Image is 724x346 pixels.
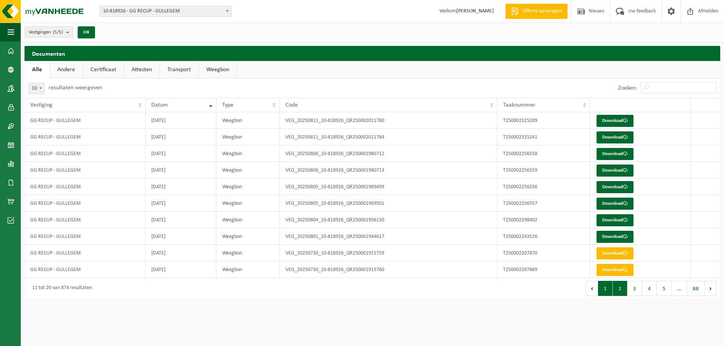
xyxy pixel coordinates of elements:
[25,112,146,129] td: GG RECUP - GULLEGEM
[25,178,146,195] td: GG RECUP - GULLEGEM
[53,30,63,35] count: (5/5)
[216,245,279,261] td: Weegbon
[497,195,590,212] td: T250002256557
[672,281,687,296] span: …
[597,165,633,177] a: Download
[29,27,63,38] span: Vestigingen
[497,129,590,145] td: T250002325241
[25,212,146,228] td: GG RECUP - GULLEGEM
[285,102,298,108] span: Code
[25,261,146,278] td: GG RECUP - GULLEGEM
[83,61,124,78] a: Certificaat
[497,245,590,261] td: T250002207870
[28,83,45,94] span: 10
[521,8,564,15] span: Offerte aanvragen
[456,8,494,14] strong: [PERSON_NAME]
[618,85,637,91] label: Zoeken:
[627,281,642,296] button: 3
[216,212,279,228] td: Weegbon
[280,178,497,195] td: VEG_20250805_10-818926_QR250001969499
[216,195,279,212] td: Weegbon
[78,26,95,38] button: OK
[613,281,627,296] button: 2
[199,61,237,78] a: Weegbon
[146,212,216,228] td: [DATE]
[216,162,279,178] td: Weegbon
[49,85,102,91] label: resultaten weergeven
[497,145,590,162] td: T250002256558
[597,198,633,210] a: Download
[497,178,590,195] td: T250002256556
[280,195,497,212] td: VEG_20250805_10-818926_QR250001969501
[497,112,590,129] td: T250002325209
[25,26,73,38] button: Vestigingen(5/5)
[30,102,52,108] span: Vestiging
[216,129,279,145] td: Weegbon
[29,83,44,94] span: 10
[25,129,146,145] td: GG RECUP - GULLEGEM
[280,228,497,245] td: VEG_20250801_10-818926_QR250001944617
[497,228,590,245] td: T250002243526
[597,148,633,160] a: Download
[503,102,535,108] span: Taaknummer
[597,264,633,276] a: Download
[586,281,598,296] button: Previous
[146,162,216,178] td: [DATE]
[687,281,705,296] button: 88
[598,281,613,296] button: 1
[280,145,497,162] td: VEG_20250806_10-818926_QR250001980712
[597,247,633,259] a: Download
[146,245,216,261] td: [DATE]
[100,6,232,17] span: 10-818926 - GG RECUP - GULLEGEM
[280,212,497,228] td: VEG_20250804_10-818926_QR250001956150
[146,145,216,162] td: [DATE]
[597,214,633,226] a: Download
[25,195,146,212] td: GG RECUP - GULLEGEM
[597,115,633,127] a: Download
[642,281,657,296] button: 4
[280,112,497,129] td: VEG_20250811_10-818926_QR250002011780
[597,231,633,243] a: Download
[160,61,198,78] a: Transport
[505,4,568,19] a: Offerte aanvragen
[597,131,633,143] a: Download
[146,261,216,278] td: [DATE]
[216,178,279,195] td: Weegbon
[146,129,216,145] td: [DATE]
[222,102,233,108] span: Type
[497,162,590,178] td: T250002256559
[25,228,146,245] td: GG RECUP - GULLEGEM
[25,245,146,261] td: GG RECUP - GULLEGEM
[497,212,590,228] td: T250002298402
[146,228,216,245] td: [DATE]
[497,261,590,278] td: T250002207869
[50,61,83,78] a: Andere
[146,195,216,212] td: [DATE]
[216,261,279,278] td: Weegbon
[280,162,497,178] td: VEG_20250806_10-818926_QR250001980713
[597,181,633,193] a: Download
[25,46,720,61] h2: Documenten
[280,129,497,145] td: VEG_20250811_10-818926_QR250002011784
[216,112,279,129] td: Weegbon
[146,112,216,129] td: [DATE]
[151,102,168,108] span: Datum
[216,228,279,245] td: Weegbon
[146,178,216,195] td: [DATE]
[657,281,672,296] button: 5
[25,162,146,178] td: GG RECUP - GULLEGEM
[216,145,279,162] td: Weegbon
[28,282,92,295] div: 11 tot 20 van 874 resultaten
[280,245,497,261] td: VEG_20250730_10-818926_QR250001915759
[705,281,716,296] button: Next
[25,145,146,162] td: GG RECUP - GULLEGEM
[100,6,231,17] span: 10-818926 - GG RECUP - GULLEGEM
[280,261,497,278] td: VEG_20250730_10-818926_QR250001915760
[25,61,49,78] a: Alle
[124,61,160,78] a: Attesten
